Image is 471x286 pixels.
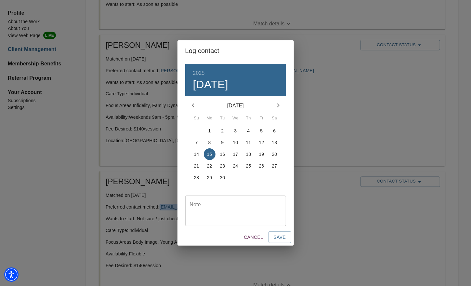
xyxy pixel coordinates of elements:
p: 11 [246,139,251,146]
span: Mo [204,115,216,122]
p: 16 [220,151,225,157]
span: Save [274,233,286,241]
span: Cancel [244,233,263,241]
button: 1 [204,125,216,137]
button: 20 [269,148,281,160]
p: 18 [246,151,251,157]
button: 5 [256,125,268,137]
button: 8 [204,137,216,148]
button: 6 [269,125,281,137]
p: 7 [195,139,198,146]
p: 20 [272,151,277,157]
span: Su [191,115,203,122]
p: 5 [260,128,263,134]
button: 23 [217,160,229,172]
p: 12 [259,139,264,146]
button: [DATE] [193,78,229,91]
button: 15 [204,148,216,160]
p: 22 [207,163,212,169]
button: 27 [269,160,281,172]
p: 27 [272,163,277,169]
p: 28 [194,174,199,181]
span: Tu [217,115,229,122]
p: 25 [246,163,251,169]
button: 24 [230,160,242,172]
p: 9 [221,139,224,146]
button: 10 [230,137,242,148]
button: 3 [230,125,242,137]
button: 13 [269,137,281,148]
button: 30 [217,172,229,184]
p: 30 [220,174,225,181]
button: 2025 [193,69,205,78]
p: 26 [259,163,264,169]
p: 21 [194,163,199,169]
p: 17 [233,151,238,157]
p: 24 [233,163,238,169]
h2: Log contact [185,46,286,56]
div: Accessibility Menu [4,267,19,282]
span: Th [243,115,255,122]
p: 8 [208,139,211,146]
span: Sa [269,115,281,122]
button: 11 [243,137,255,148]
button: 7 [191,137,203,148]
p: 15 [207,151,212,157]
button: 12 [256,137,268,148]
p: 13 [272,139,277,146]
button: 4 [243,125,255,137]
button: 16 [217,148,229,160]
p: 14 [194,151,199,157]
button: 18 [243,148,255,160]
p: 1 [208,128,211,134]
span: We [230,115,242,122]
button: 25 [243,160,255,172]
p: 2 [221,128,224,134]
button: 21 [191,160,203,172]
button: 26 [256,160,268,172]
p: 4 [247,128,250,134]
button: Cancel [241,231,266,243]
button: 14 [191,148,203,160]
button: 2 [217,125,229,137]
button: 22 [204,160,216,172]
button: 19 [256,148,268,160]
button: 9 [217,137,229,148]
p: 19 [259,151,264,157]
p: 23 [220,163,225,169]
p: 3 [234,128,237,134]
p: 29 [207,174,212,181]
button: 28 [191,172,203,184]
button: 29 [204,172,216,184]
p: [DATE] [201,102,270,110]
span: Fr [256,115,268,122]
p: 6 [273,128,276,134]
button: Save [268,231,291,243]
p: 10 [233,139,238,146]
button: 17 [230,148,242,160]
